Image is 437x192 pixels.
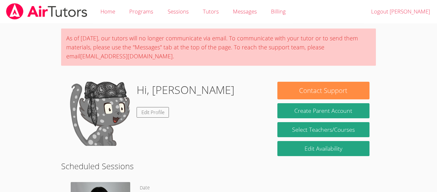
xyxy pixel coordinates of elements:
button: Contact Support [277,82,369,99]
h2: Scheduled Sessions [61,160,376,172]
h1: Hi, [PERSON_NAME] [137,82,234,98]
dt: Date [140,184,150,192]
div: As of [DATE], our tutors will no longer communicate via email. To communicate with your tutor or ... [61,29,376,66]
a: Edit Profile [137,107,169,118]
a: Edit Availability [277,141,369,156]
span: Messages [233,8,257,15]
img: default.png [68,82,131,146]
button: Create Parent Account [277,103,369,118]
img: airtutors_banner-c4298cdbf04f3fff15de1276eac7730deb9818008684d7c2e4769d2f7ddbe033.png [5,3,88,20]
a: Select Teachers/Courses [277,122,369,137]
